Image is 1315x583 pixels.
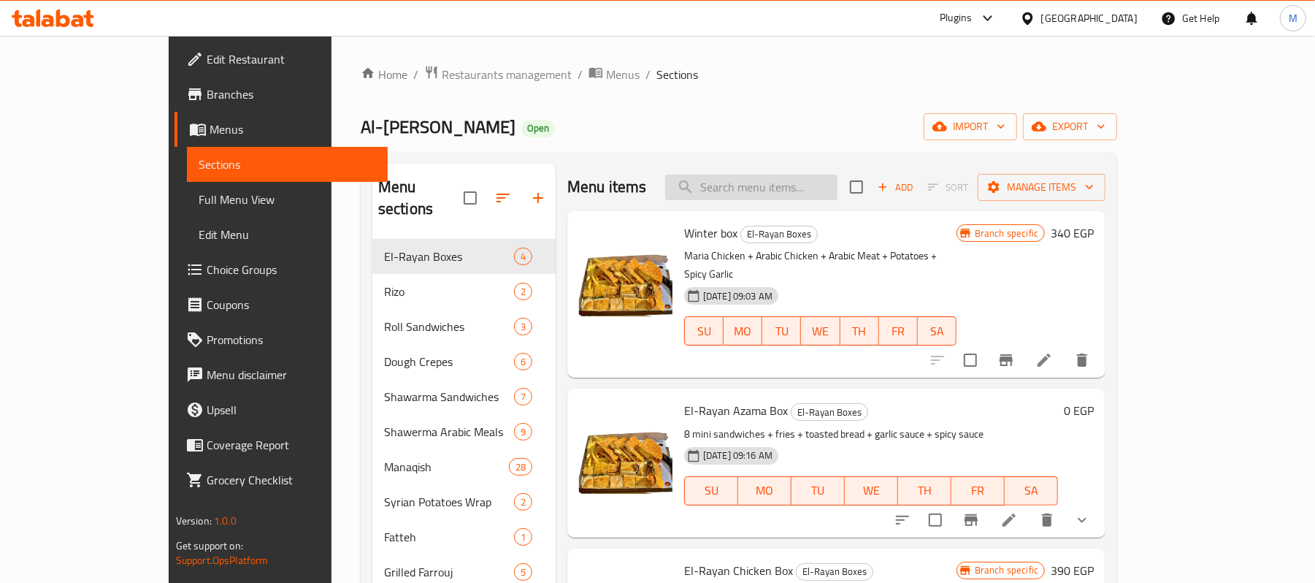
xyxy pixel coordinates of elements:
[372,449,556,484] div: Manaqish28
[918,316,956,346] button: SA
[872,176,919,199] button: Add
[684,560,793,582] span: El-Rayan Chicken Box
[514,528,532,546] div: items
[684,400,788,422] span: El-Rayan Azama Box
[1041,10,1138,26] div: [GEOGRAPHIC_DATA]
[515,530,532,544] span: 1
[175,77,388,112] a: Branches
[729,321,756,342] span: MO
[924,113,1017,140] button: import
[656,66,698,83] span: Sections
[384,493,514,511] div: Syrian Potatoes Wrap
[954,503,989,538] button: Branch-specific-item
[935,118,1005,136] span: import
[1030,503,1065,538] button: delete
[684,247,956,283] p: Maria Chicken + Arabic Chicken + Arabic Meat + Potatoes + Spicy Garlic
[1065,503,1100,538] button: show more
[840,316,879,346] button: TH
[509,458,532,476] div: items
[1035,118,1105,136] span: export
[515,320,532,334] span: 3
[384,458,509,476] span: Manaqish
[175,42,388,77] a: Edit Restaurant
[989,178,1094,197] span: Manage items
[1051,223,1094,243] h6: 340 EGP
[175,357,388,392] a: Menu disclaimer
[684,425,1058,443] p: 8 mini sandwiches + fries + toasted bread + garlic sauce + spicy sauce
[955,345,986,376] span: Select to update
[796,563,873,581] div: El-Rayan Boxes
[791,404,867,421] span: El-Rayan Boxes
[846,321,873,342] span: TH
[969,226,1044,240] span: Branch specific
[175,252,388,287] a: Choice Groups
[521,122,555,134] span: Open
[951,476,1005,506] button: FR
[1023,113,1117,140] button: export
[845,476,898,506] button: WE
[515,285,532,299] span: 2
[384,283,514,300] span: Rizo
[924,321,951,342] span: SA
[515,390,532,404] span: 7
[578,66,583,83] li: /
[885,321,912,342] span: FR
[589,65,640,84] a: Menus
[645,66,651,83] li: /
[515,495,532,509] span: 2
[199,191,377,208] span: Full Menu View
[969,563,1044,577] span: Branch specific
[384,318,514,335] div: Roll Sandwiches
[514,388,532,405] div: items
[176,536,243,555] span: Get support on:
[885,503,920,538] button: sort-choices
[904,480,946,501] span: TH
[510,460,532,474] span: 28
[898,476,951,506] button: TH
[940,9,972,27] div: Plugins
[199,156,377,173] span: Sections
[920,505,951,536] span: Select to update
[207,331,377,348] span: Promotions
[372,309,556,344] div: Roll Sandwiches3
[175,287,388,322] a: Coupons
[175,392,388,427] a: Upsell
[514,423,532,441] div: items
[207,85,377,103] span: Branches
[372,379,556,414] div: Shawarma Sandwiches7
[744,480,786,501] span: MO
[919,176,978,199] span: Select section first
[691,480,732,501] span: SU
[442,66,572,83] span: Restaurants management
[372,414,556,449] div: Shawerma Arabic Meals9
[384,248,514,265] span: El-Rayan Boxes
[514,283,532,300] div: items
[187,147,388,182] a: Sections
[384,353,514,370] span: Dough Crepes
[176,551,269,570] a: Support.OpsPlatform
[199,226,377,243] span: Edit Menu
[521,120,555,137] div: Open
[372,519,556,555] div: Fatteh1
[762,316,801,346] button: TU
[691,321,718,342] span: SU
[879,316,918,346] button: FR
[514,353,532,370] div: items
[978,174,1105,201] button: Manage items
[515,355,532,369] span: 6
[372,344,556,379] div: Dough Crepes6
[740,226,818,243] div: El-Rayan Boxes
[872,176,919,199] span: Add item
[515,250,532,264] span: 4
[384,563,514,581] div: Grilled Farrouj
[361,65,1117,84] nav: breadcrumb
[875,179,915,196] span: Add
[372,274,556,309] div: Rizo2
[514,318,532,335] div: items
[175,322,388,357] a: Promotions
[1005,476,1058,506] button: SA
[851,480,892,501] span: WE
[384,423,514,441] div: Shawerma Arabic Meals
[210,121,377,138] span: Menus
[521,180,556,216] button: Add section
